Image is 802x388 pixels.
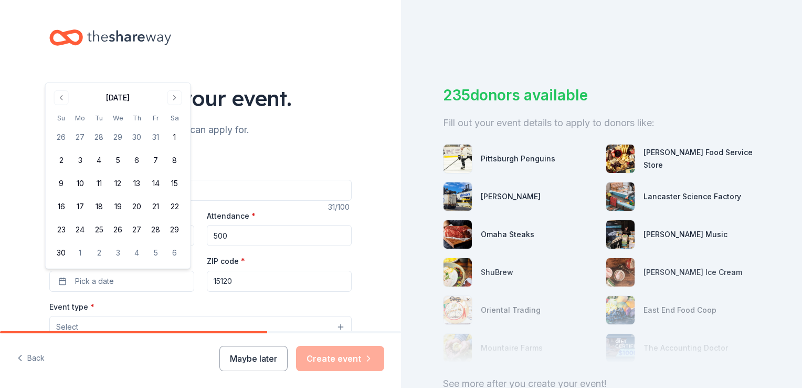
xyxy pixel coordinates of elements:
[52,243,71,262] button: 30
[643,146,760,171] div: [PERSON_NAME] Food Service Store
[165,174,184,193] button: 15
[90,151,109,170] button: 4
[54,90,69,105] button: Go to previous month
[146,113,165,124] th: Friday
[52,174,71,193] button: 9
[90,174,109,193] button: 11
[165,243,184,262] button: 6
[52,197,71,216] button: 16
[443,84,760,106] div: 235 donors available
[71,128,90,147] button: 27
[52,128,71,147] button: 26
[443,115,760,131] div: Fill out your event details to apply to donors like:
[90,113,109,124] th: Tuesday
[128,243,146,262] button: 4
[106,91,130,104] div: [DATE]
[128,220,146,239] button: 27
[207,256,245,267] label: ZIP code
[219,346,288,371] button: Maybe later
[52,151,71,170] button: 2
[146,174,165,193] button: 14
[52,113,71,124] th: Sunday
[146,197,165,216] button: 21
[165,197,184,216] button: 22
[109,243,128,262] button: 3
[128,113,146,124] th: Thursday
[109,197,128,216] button: 19
[444,220,472,249] img: photo for Omaha Steaks
[75,275,114,288] span: Pick a date
[481,152,555,165] div: Pittsburgh Penguins
[90,197,109,216] button: 18
[643,190,741,203] div: Lancaster Science Factory
[128,174,146,193] button: 13
[128,197,146,216] button: 20
[165,220,184,239] button: 29
[146,151,165,170] button: 7
[49,180,352,201] input: Spring Fundraiser
[90,220,109,239] button: 25
[444,182,472,211] img: photo for Matson
[165,128,184,147] button: 1
[49,302,94,312] label: Event type
[90,128,109,147] button: 28
[56,321,78,333] span: Select
[71,243,90,262] button: 1
[146,220,165,239] button: 28
[109,128,128,147] button: 29
[128,128,146,147] button: 30
[328,201,352,213] div: 31 /100
[71,197,90,216] button: 17
[49,84,352,113] div: Tell us about your event.
[71,220,90,239] button: 24
[109,174,128,193] button: 12
[109,113,128,124] th: Wednesday
[165,113,184,124] th: Saturday
[49,316,352,338] button: Select
[146,128,165,147] button: 31
[17,348,45,370] button: Back
[481,190,541,203] div: [PERSON_NAME]
[167,90,182,105] button: Go to next month
[71,151,90,170] button: 3
[71,174,90,193] button: 10
[606,182,635,211] img: photo for Lancaster Science Factory
[207,271,352,292] input: 12345 (U.S. only)
[207,225,352,246] input: 20
[606,220,635,249] img: photo for Alfred Music
[643,228,727,241] div: [PERSON_NAME] Music
[207,211,256,221] label: Attendance
[49,271,194,292] button: Pick a date
[90,243,109,262] button: 2
[146,243,165,262] button: 5
[49,121,352,138] div: We'll find in-kind donations you can apply for.
[165,151,184,170] button: 8
[71,113,90,124] th: Monday
[444,145,472,173] img: photo for Pittsburgh Penguins
[52,220,71,239] button: 23
[109,220,128,239] button: 26
[109,151,128,170] button: 5
[606,145,635,173] img: photo for Gordon Food Service Store
[481,228,534,241] div: Omaha Steaks
[128,151,146,170] button: 6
